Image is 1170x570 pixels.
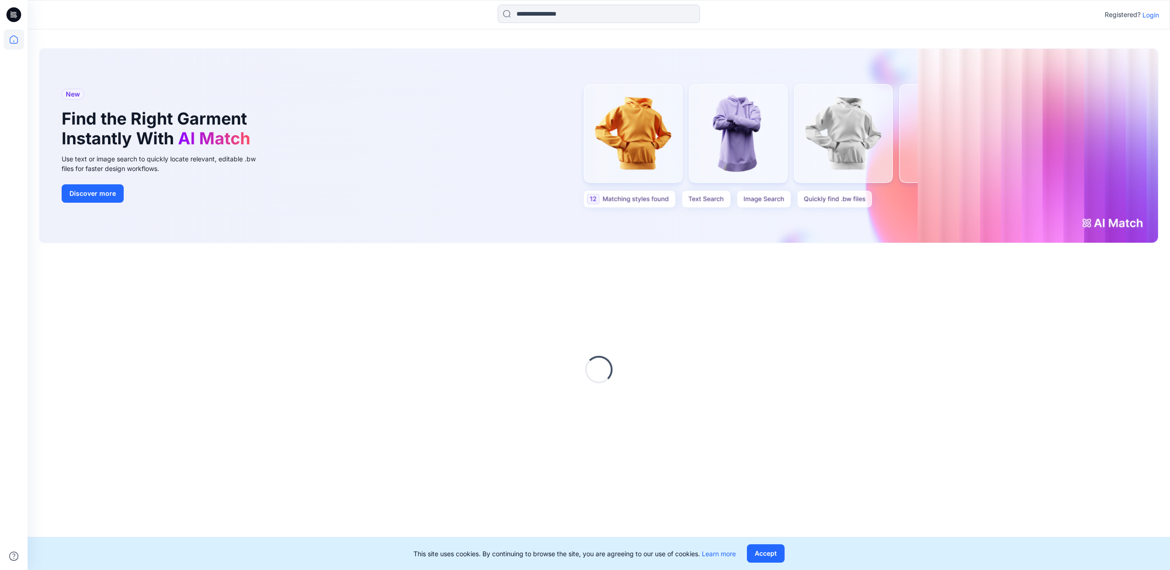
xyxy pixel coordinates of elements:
[66,89,80,100] span: New
[702,550,736,558] a: Learn more
[62,109,255,148] h1: Find the Right Garment Instantly With
[178,128,250,148] span: AI Match
[62,184,124,203] button: Discover more
[1105,9,1141,20] p: Registered?
[413,549,736,559] p: This site uses cookies. By continuing to browse the site, you are agreeing to our use of cookies.
[62,154,269,173] div: Use text or image search to quickly locate relevant, editable .bw files for faster design workflows.
[1142,10,1159,20] p: Login
[747,544,785,563] button: Accept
